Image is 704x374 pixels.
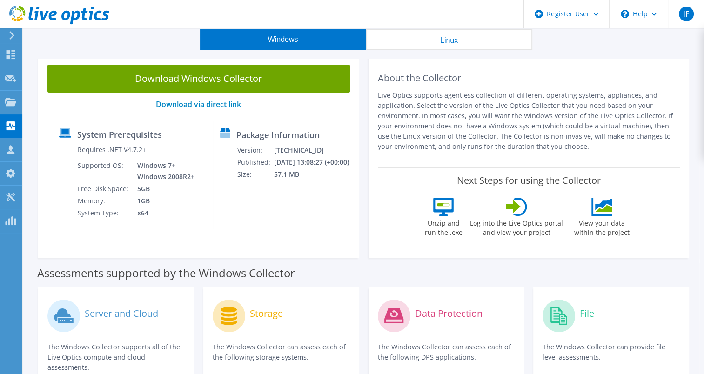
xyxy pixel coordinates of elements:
[78,145,146,154] label: Requires .NET V4.7.2+
[237,156,273,168] td: Published:
[378,90,680,152] p: Live Optics supports agentless collection of different operating systems, appliances, and applica...
[543,342,680,362] p: The Windows Collector can provide file level assessments.
[366,29,532,50] button: Linux
[156,99,241,109] a: Download via direct link
[621,10,629,18] svg: \n
[378,73,680,84] h2: About the Collector
[77,183,130,195] td: Free Disk Space:
[415,309,483,318] label: Data Protection
[274,144,355,156] td: [TECHNICAL_ID]
[130,183,196,195] td: 5GB
[37,268,295,278] label: Assessments supported by the Windows Collector
[47,65,350,93] a: Download Windows Collector
[130,207,196,219] td: x64
[47,342,185,373] p: The Windows Collector supports all of the Live Optics compute and cloud assessments.
[378,342,515,362] p: The Windows Collector can assess each of the following DPS applications.
[213,342,350,362] p: The Windows Collector can assess each of the following storage systems.
[77,130,162,139] label: System Prerequisites
[469,216,563,237] label: Log into the Live Optics portal and view your project
[85,309,158,318] label: Server and Cloud
[130,195,196,207] td: 1GB
[77,195,130,207] td: Memory:
[250,309,283,318] label: Storage
[422,216,465,237] label: Unzip and run the .exe
[679,7,694,21] span: IF
[77,160,130,183] td: Supported OS:
[274,156,355,168] td: [DATE] 13:08:27 (+00:00)
[568,216,635,237] label: View your data within the project
[580,309,594,318] label: File
[457,175,601,186] label: Next Steps for using the Collector
[237,168,273,180] td: Size:
[274,168,355,180] td: 57.1 MB
[200,29,366,50] button: Windows
[236,130,320,140] label: Package Information
[130,160,196,183] td: Windows 7+ Windows 2008R2+
[237,144,273,156] td: Version:
[77,207,130,219] td: System Type:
